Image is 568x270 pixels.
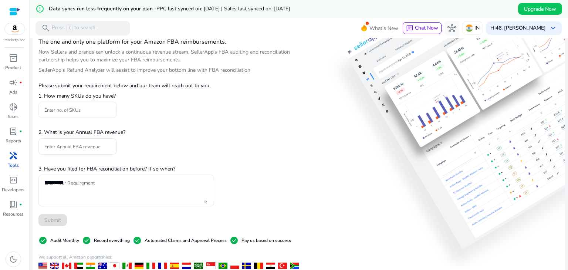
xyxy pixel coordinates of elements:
[8,113,18,120] p: Sales
[9,255,18,264] span: dark_mode
[38,254,302,260] p: We support all Amazon geographies:
[49,6,290,12] h5: Data syncs run less frequently on your plan -
[474,21,480,34] p: IN
[38,66,302,74] p: SellerApp's Refund Analyzer will assist to improve your bottom line with FBA reconciliation
[50,237,79,244] p: Audit Monthly
[38,165,214,173] p: 3. Have you filed for FBA reconciliation before? If so when?
[447,24,456,33] span: hub
[406,25,413,32] span: chat
[35,4,44,13] mat-icon: error_outline
[66,24,73,32] span: /
[444,21,459,36] button: hub
[38,128,214,136] p: 2. What is your Annual FBA revenue?
[19,81,22,84] span: fiber_manual_record
[8,162,19,169] p: Tools
[145,237,227,244] p: Automated Claims and Approval Process
[9,151,18,160] span: handyman
[3,211,24,217] p: Resources
[38,92,214,100] p: 1. How many SKUs do you have?
[241,237,291,244] p: Pay us based on success
[9,102,18,111] span: donut_small
[490,26,546,31] p: Hi
[19,130,22,133] span: fiber_manual_record
[156,5,290,12] span: PPC last synced on: [DATE] | Sales last synced on: [DATE]
[9,127,18,136] span: lab_profile
[133,236,142,245] span: check_circle
[38,38,302,45] h4: The one and only one platform for your Amazon FBA reimbursements.
[9,200,18,209] span: book_4
[230,236,239,245] span: check_circle
[5,64,21,71] p: Product
[52,24,95,32] p: Press to search
[415,24,438,31] span: Chat Now
[518,3,562,15] button: Upgrade Now
[496,24,546,31] b: 46. [PERSON_NAME]
[82,236,91,245] span: check_circle
[38,82,214,90] p: Please submit your requirement below and our team will reach out to you,
[41,24,50,33] span: search
[466,24,473,32] img: in.svg
[524,5,556,13] span: Upgrade Now
[19,203,22,206] span: fiber_manual_record
[9,78,18,87] span: campaign
[9,89,17,95] p: Ads
[9,176,18,185] span: code_blocks
[4,37,25,43] p: Marketplace
[5,23,25,34] img: amazon.svg
[549,24,558,33] span: keyboard_arrow_down
[403,22,442,34] button: chatChat Now
[2,186,24,193] p: Developers
[369,22,398,35] span: What's New
[38,48,302,64] p: Now Sellers and brands can unlock a continuous revenue stream. SellerApp’s FBA auditing and recon...
[94,237,130,244] p: Record everything
[6,138,21,144] p: Reports
[9,54,18,63] span: inventory_2
[38,236,47,245] span: check_circle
